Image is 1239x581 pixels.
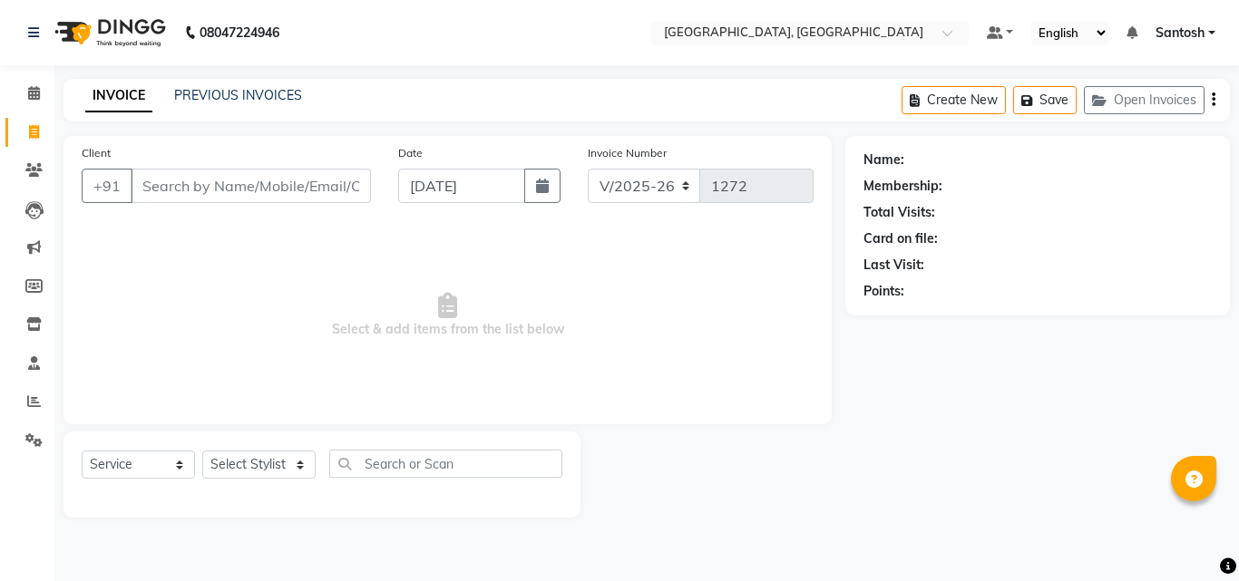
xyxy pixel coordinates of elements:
div: Membership: [863,177,942,196]
iframe: chat widget [1163,508,1221,563]
a: PREVIOUS INVOICES [174,87,302,103]
button: Save [1013,86,1077,114]
div: Points: [863,282,904,301]
div: Total Visits: [863,203,935,222]
input: Search or Scan [329,450,562,478]
b: 08047224946 [200,7,279,58]
label: Date [398,145,423,161]
a: INVOICE [85,80,152,112]
div: Name: [863,150,904,169]
div: Last Visit: [863,256,924,275]
button: Open Invoices [1084,86,1205,114]
img: logo [46,7,171,58]
div: Card on file: [863,229,938,248]
label: Client [82,145,111,161]
input: Search by Name/Mobile/Email/Code [131,169,371,203]
span: Select & add items from the list below [82,225,814,406]
button: Create New [902,86,1006,114]
label: Invoice Number [588,145,667,161]
span: Santosh [1156,24,1205,43]
button: +91 [82,169,132,203]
